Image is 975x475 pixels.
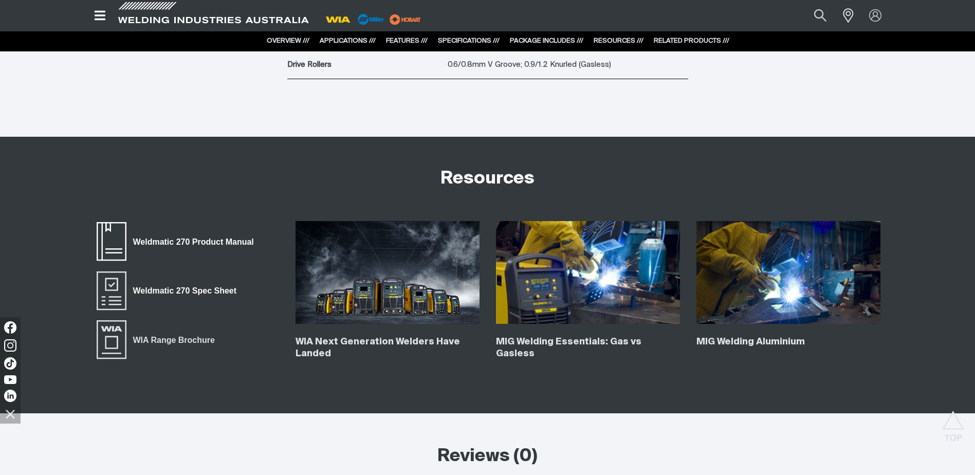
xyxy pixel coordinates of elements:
[803,4,838,27] button: Search products
[287,59,443,71] p: Drive Rollers
[4,321,16,334] img: Facebook
[696,221,880,324] img: MIG Welding Aluminium
[387,15,424,23] a: miller
[4,375,16,384] img: YouTube
[438,38,500,44] a: SPECIFICATIONS ///
[95,221,261,262] a: Weldmatic 270 Product Manual
[789,4,837,27] input: Product name or item number...
[654,38,729,44] a: RELATED PRODUCTS ///
[696,337,805,346] a: MIG Welding Aluminium
[126,333,222,346] span: WIA Range Brochure
[496,337,641,358] a: MIG Welding Essentials: Gas vs Gasless
[496,221,680,324] img: MIG welding essentials: Gas vs gasless
[296,221,480,324] img: WIA Next Generation Welders Have Landed
[4,339,16,352] img: Instagram
[95,270,243,312] a: Weldmatic 270 Spec Sheet
[296,337,460,358] a: WIA Next Generation Welders Have Landed
[267,38,309,44] a: OVERVIEW ///
[320,38,376,44] a: APPLICATIONS ///
[942,411,965,434] button: Scroll to top
[4,390,16,402] img: LinkedIn
[386,38,428,44] a: FEATURES ///
[510,38,583,44] a: PACKAGE INCLUDES ///
[387,12,424,27] img: miller
[126,235,261,249] span: Weldmatic 270 Product Manual
[594,38,643,44] a: RESOURCES ///
[448,59,688,71] p: 0.6/0.8mm V Groove; 0.9/1.2 Knurled (Gasless)
[2,405,19,423] img: hide socials
[4,357,16,370] img: TikTok
[440,168,535,190] h2: Resources
[126,284,243,298] span: Weldmatic 270 Spec Sheet
[282,445,693,468] h2: Reviews (0)
[95,319,222,360] a: WIA Range Brochure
